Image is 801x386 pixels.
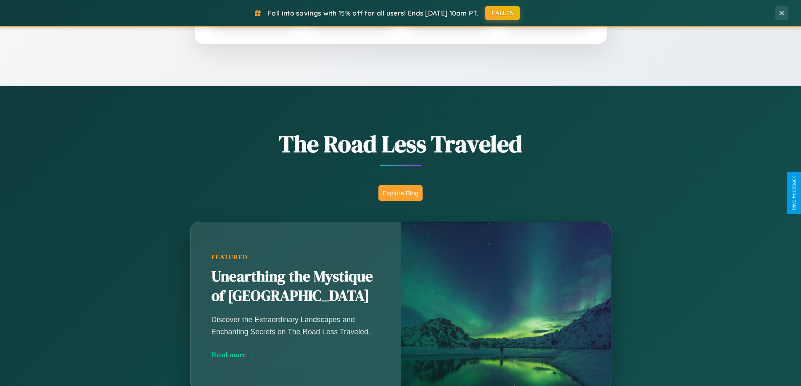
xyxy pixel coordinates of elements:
h1: The Road Less Traveled [148,128,653,160]
button: Explore Blog [378,185,423,201]
span: Fall into savings with 15% off for all users! Ends [DATE] 10am PT. [268,9,478,17]
div: Featured [211,254,380,261]
div: Read more → [211,350,380,359]
p: Discover the Extraordinary Landscapes and Enchanting Secrets on The Road Less Traveled. [211,314,380,337]
button: FALL15 [485,6,520,20]
div: Give Feedback [791,176,797,210]
h2: Unearthing the Mystique of [GEOGRAPHIC_DATA] [211,267,380,306]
